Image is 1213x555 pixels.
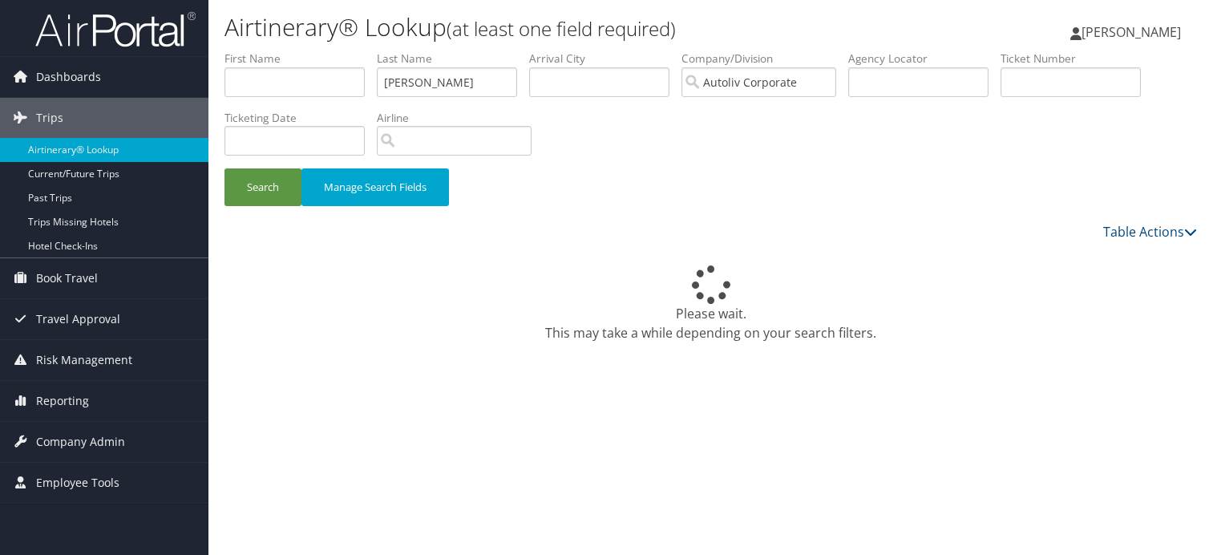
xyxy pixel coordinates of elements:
span: Book Travel [36,258,98,298]
span: Employee Tools [36,463,119,503]
img: airportal-logo.png [35,10,196,48]
label: Last Name [377,51,529,67]
span: Risk Management [36,340,132,380]
label: Company/Division [681,51,848,67]
label: First Name [224,51,377,67]
label: Ticket Number [1001,51,1153,67]
label: Ticketing Date [224,110,377,126]
label: Agency Locator [848,51,1001,67]
span: Dashboards [36,57,101,97]
span: Company Admin [36,422,125,462]
span: [PERSON_NAME] [1082,23,1181,41]
div: Please wait. This may take a while depending on your search filters. [224,265,1197,342]
span: Reporting [36,381,89,421]
button: Manage Search Fields [301,168,449,206]
span: Travel Approval [36,299,120,339]
label: Airline [377,110,544,126]
h1: Airtinerary® Lookup [224,10,873,44]
a: [PERSON_NAME] [1070,8,1197,56]
a: Table Actions [1103,223,1197,241]
button: Search [224,168,301,206]
label: Arrival City [529,51,681,67]
small: (at least one field required) [447,15,676,42]
span: Trips [36,98,63,138]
